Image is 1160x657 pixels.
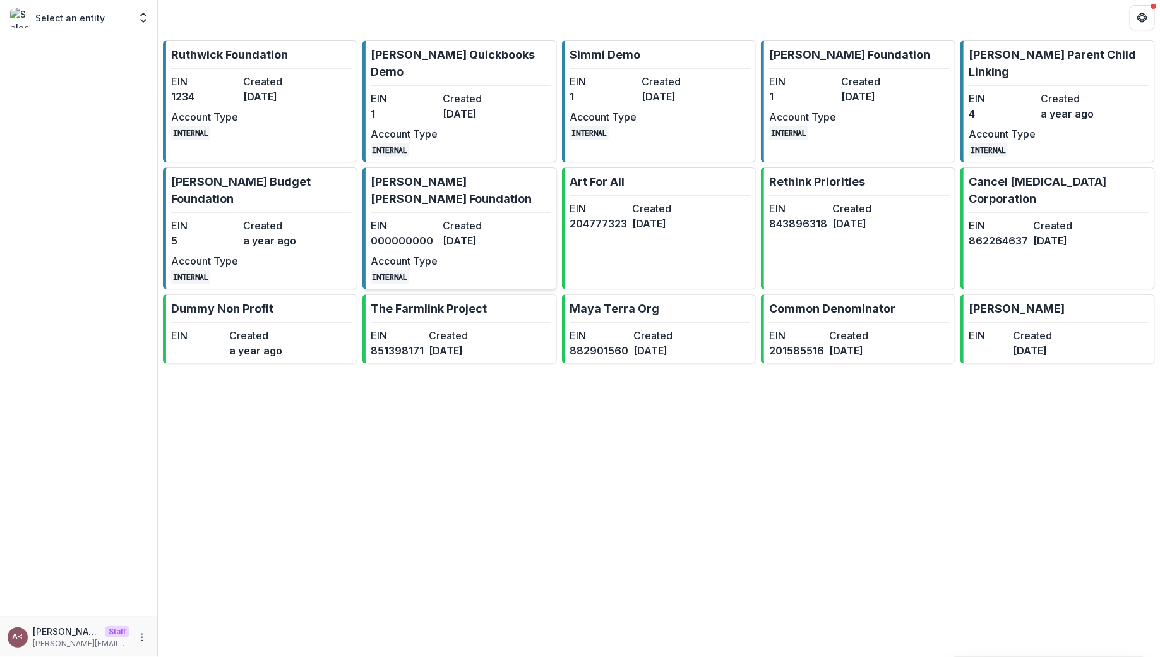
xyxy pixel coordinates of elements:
dt: Created [633,201,690,216]
p: Simmi Demo [570,46,641,63]
dt: Account Type [371,126,438,142]
dt: EIN [171,328,224,343]
code: INTERNAL [570,126,609,140]
dd: [DATE] [642,89,709,104]
p: Rethink Priorities [769,173,865,190]
dt: Account Type [371,253,438,268]
dt: Created [832,201,890,216]
code: INTERNAL [171,126,210,140]
dt: EIN [969,328,1008,343]
dd: [DATE] [1033,233,1092,248]
dd: a year ago [229,343,282,358]
dt: Created [642,74,709,89]
a: Cancel [MEDICAL_DATA] CorporationEIN862264637Created[DATE] [960,167,1155,289]
dd: [DATE] [832,216,890,231]
a: Rethink PrioritiesEIN843896318Created[DATE] [761,167,955,289]
dt: EIN [969,91,1036,106]
dt: EIN [969,218,1028,233]
dd: 201585516 [769,343,824,358]
dt: Account Type [171,109,238,124]
a: [PERSON_NAME] [PERSON_NAME] FoundationEIN000000000Created[DATE]Account TypeINTERNAL [362,167,557,289]
p: Staff [105,626,129,637]
p: [PERSON_NAME] <[PERSON_NAME][EMAIL_ADDRESS][DOMAIN_NAME]> [33,625,100,638]
dd: [DATE] [243,89,310,104]
p: The Farmlink Project [371,300,487,317]
dt: Created [243,74,310,89]
dt: EIN [570,201,628,216]
code: INTERNAL [371,143,410,157]
dt: EIN [371,218,438,233]
div: Andrew Clegg <andrew@trytemelio.com> [13,633,23,641]
button: Open entity switcher [135,5,152,30]
a: [PERSON_NAME] Budget FoundationEIN5Createda year agoAccount TypeINTERNAL [163,167,357,289]
dd: 1 [570,89,637,104]
dd: [DATE] [1013,343,1052,358]
dt: Account Type [570,109,637,124]
code: INTERNAL [769,126,808,140]
a: Dummy Non ProfitEINCreateda year ago [163,294,357,364]
p: Ruthwick Foundation [171,46,288,63]
p: [PERSON_NAME] [969,300,1065,317]
dt: EIN [570,328,629,343]
a: [PERSON_NAME]EINCreated[DATE] [960,294,1155,364]
dd: a year ago [1041,106,1108,121]
a: Ruthwick FoundationEIN1234Created[DATE]Account TypeINTERNAL [163,40,357,162]
dt: Account Type [769,109,836,124]
a: [PERSON_NAME] Parent Child LinkingEIN4Createda year agoAccount TypeINTERNAL [960,40,1155,162]
button: More [135,630,150,645]
p: [PERSON_NAME] Parent Child Linking [969,46,1149,80]
p: [PERSON_NAME] Foundation [769,46,930,63]
dt: Created [1033,218,1092,233]
dd: 000000000 [371,233,438,248]
dt: EIN [371,91,438,106]
a: Simmi DemoEIN1Created[DATE]Account TypeINTERNAL [562,40,756,162]
dt: Account Type [969,126,1036,142]
dd: [DATE] [443,106,510,121]
dd: [DATE] [841,89,908,104]
p: Dummy Non Profit [171,300,273,317]
a: The Farmlink ProjectEIN851398171Created[DATE] [362,294,557,364]
p: Common Denominator [769,300,895,317]
code: INTERNAL [969,143,1008,157]
a: Art For AllEIN204777323Created[DATE] [562,167,756,289]
dd: 5 [171,233,238,248]
dt: EIN [171,218,238,233]
dt: EIN [769,201,827,216]
dt: EIN [371,328,424,343]
dd: 882901560 [570,343,629,358]
code: INTERNAL [171,270,210,284]
dt: EIN [171,74,238,89]
button: Get Help [1130,5,1155,30]
dt: EIN [769,328,824,343]
p: [PERSON_NAME] Quickbooks Demo [371,46,551,80]
dd: [DATE] [429,343,482,358]
dt: Created [634,328,693,343]
dd: [DATE] [829,343,884,358]
dt: Created [243,218,310,233]
dt: Created [443,91,510,106]
dt: Account Type [171,253,238,268]
dd: [DATE] [633,216,690,231]
a: Maya Terra OrgEIN882901560Created[DATE] [562,294,756,364]
dt: Created [229,328,282,343]
dd: 1234 [171,89,238,104]
p: [PERSON_NAME] Budget Foundation [171,173,352,207]
dd: 4 [969,106,1036,121]
dt: Created [429,328,482,343]
dt: Created [1041,91,1108,106]
dd: 1 [371,106,438,121]
a: [PERSON_NAME] FoundationEIN1Created[DATE]Account TypeINTERNAL [761,40,955,162]
dd: 843896318 [769,216,827,231]
img: Select an entity [10,8,30,28]
p: Cancel [MEDICAL_DATA] Corporation [969,173,1149,207]
p: Select an entity [35,11,105,25]
p: Art For All [570,173,625,190]
dd: 204777323 [570,216,628,231]
dt: Created [841,74,908,89]
p: [PERSON_NAME] [PERSON_NAME] Foundation [371,173,551,207]
a: [PERSON_NAME] Quickbooks DemoEIN1Created[DATE]Account TypeINTERNAL [362,40,557,162]
dd: 851398171 [371,343,424,358]
dt: EIN [570,74,637,89]
dd: 862264637 [969,233,1028,248]
p: Maya Terra Org [570,300,660,317]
